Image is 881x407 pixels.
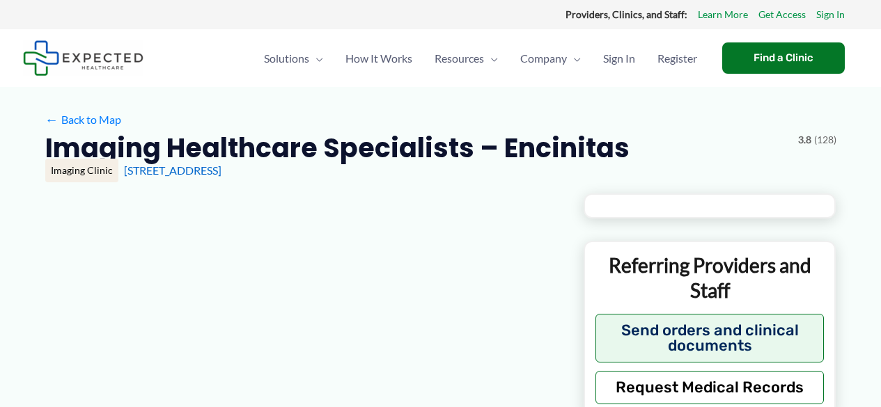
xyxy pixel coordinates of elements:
span: Menu Toggle [484,34,498,83]
a: ←Back to Map [45,109,121,130]
button: Send orders and clinical documents [595,314,825,362]
a: SolutionsMenu Toggle [253,34,334,83]
span: Sign In [603,34,635,83]
button: Request Medical Records [595,371,825,404]
a: [STREET_ADDRESS] [124,163,221,177]
span: (128) [814,131,836,149]
a: Get Access [758,6,806,24]
h2: Imaging Healthcare Specialists – Encinitas [45,131,630,165]
span: Resources [435,34,484,83]
a: ResourcesMenu Toggle [423,34,509,83]
a: CompanyMenu Toggle [509,34,592,83]
span: How It Works [345,34,412,83]
nav: Primary Site Navigation [253,34,708,83]
strong: Providers, Clinics, and Staff: [566,8,687,20]
span: 3.8 [798,131,811,149]
a: Register [646,34,708,83]
span: Menu Toggle [567,34,581,83]
span: Solutions [264,34,309,83]
a: How It Works [334,34,423,83]
a: Find a Clinic [722,42,845,74]
span: Menu Toggle [309,34,323,83]
p: Referring Providers and Staff [595,253,825,303]
span: Register [657,34,697,83]
span: ← [45,113,59,126]
span: Company [520,34,567,83]
img: Expected Healthcare Logo - side, dark font, small [23,40,143,76]
a: Sign In [816,6,845,24]
div: Imaging Clinic [45,159,118,182]
a: Learn More [698,6,748,24]
a: Sign In [592,34,646,83]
